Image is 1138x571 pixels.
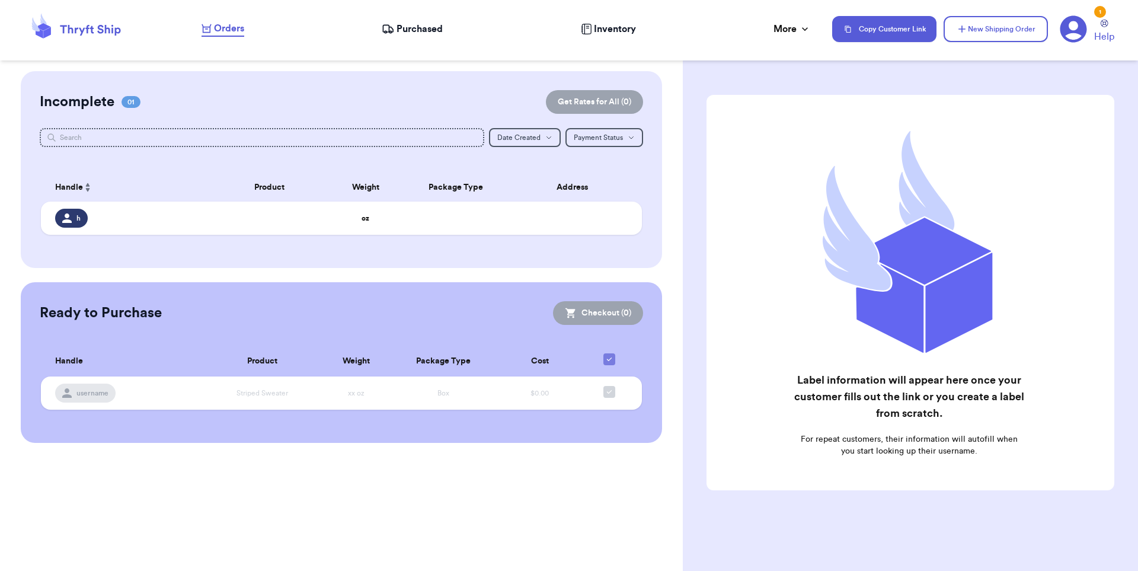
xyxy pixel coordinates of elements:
span: Handle [55,355,83,368]
a: Purchased [382,22,443,36]
a: 1 [1060,15,1087,43]
th: Address [510,173,642,202]
a: Inventory [581,22,636,36]
th: Package Type [391,346,496,377]
span: Striped Sweater [236,390,288,397]
span: Date Created [497,134,541,141]
th: Product [209,173,330,202]
span: Orders [214,21,244,36]
th: Weight [321,346,391,377]
button: Date Created [489,128,561,147]
span: 01 [122,96,140,108]
a: Orders [202,21,244,37]
span: xx oz [348,390,365,397]
span: Purchased [397,22,443,36]
th: Product [204,346,321,377]
th: Package Type [401,173,510,202]
span: Inventory [594,22,636,36]
p: For repeat customers, their information will autofill when you start looking up their username. [793,433,1025,457]
button: Checkout (0) [553,301,643,325]
button: Copy Customer Link [832,16,936,42]
button: Get Rates for All (0) [546,90,643,114]
div: 1 [1094,6,1106,18]
span: Box [437,390,449,397]
h2: Label information will appear here once your customer fills out the link or you create a label fr... [793,372,1025,422]
h2: Incomplete [40,92,114,111]
button: Payment Status [565,128,643,147]
button: New Shipping Order [944,16,1048,42]
strong: oz [362,215,369,222]
span: Payment Status [574,134,623,141]
span: $0.00 [530,390,549,397]
span: Help [1094,30,1114,44]
a: Help [1094,20,1114,44]
button: Sort ascending [83,180,92,194]
h2: Ready to Purchase [40,304,162,323]
th: Cost [496,346,584,377]
th: Weight [330,173,402,202]
span: username [76,388,108,398]
span: h [76,213,81,223]
input: Search [40,128,485,147]
div: More [773,22,811,36]
span: Handle [55,181,83,194]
